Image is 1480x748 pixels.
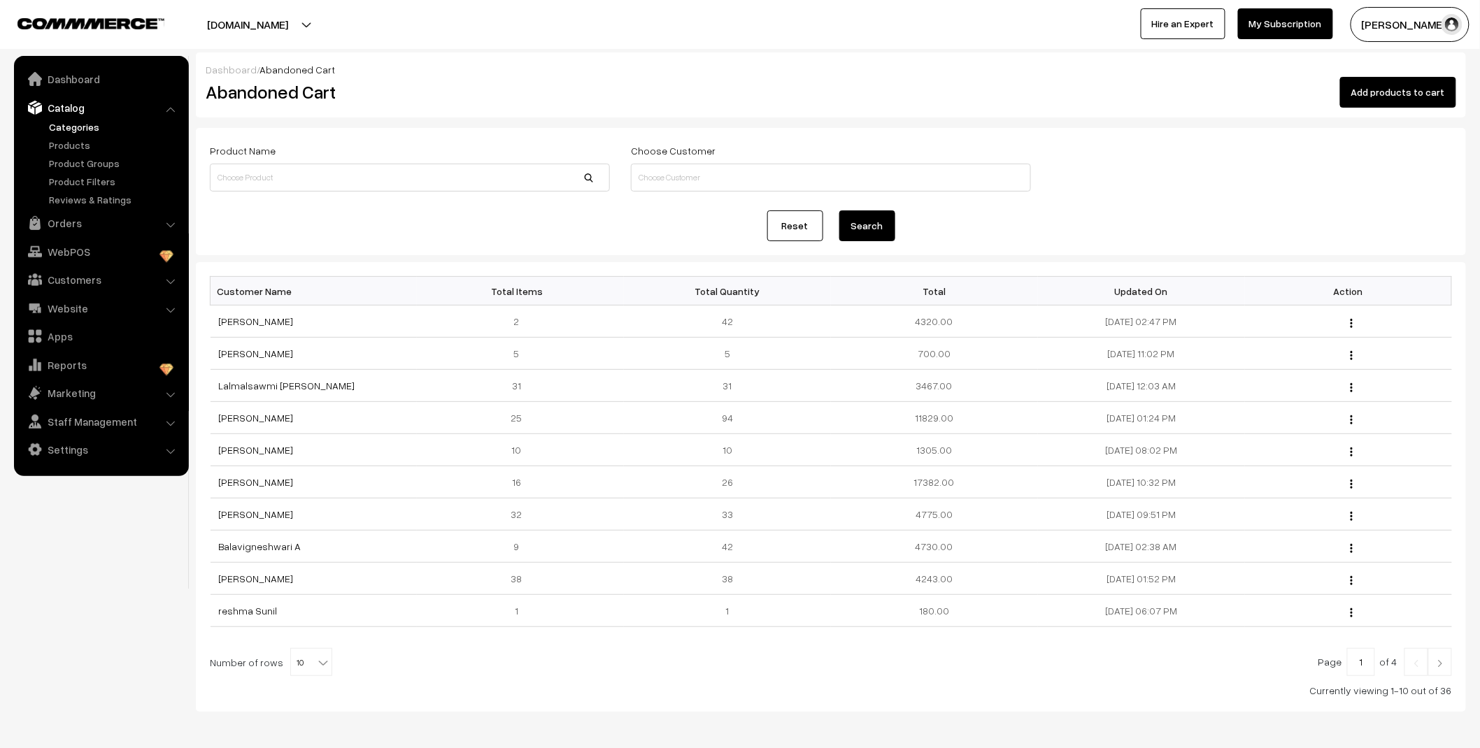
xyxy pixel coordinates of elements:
button: Add products to cart [1340,77,1456,108]
td: [DATE] 01:24 PM [1038,402,1245,434]
a: [PERSON_NAME] [219,508,294,520]
td: 5 [624,338,831,370]
a: Staff Management [17,409,184,434]
span: 10 [291,649,332,677]
a: Products [45,138,184,152]
a: My Subscription [1238,8,1333,39]
td: 25 [417,402,624,434]
a: COMMMERCE [17,14,140,31]
img: Menu [1351,383,1353,392]
a: Catalog [17,95,184,120]
img: Menu [1351,512,1353,521]
td: 38 [417,563,624,595]
a: WebPOS [17,239,184,264]
div: / [206,62,1456,77]
img: Menu [1351,608,1353,617]
td: 1 [624,595,831,627]
td: 180.00 [831,595,1038,627]
td: [DATE] 02:47 PM [1038,305,1245,338]
span: of 4 [1380,656,1397,668]
td: 4775.00 [831,498,1038,531]
a: [PERSON_NAME] [219,315,294,327]
img: Menu [1351,319,1353,328]
a: Orders [17,210,184,236]
a: [PERSON_NAME] [219,412,294,424]
a: Reports [17,352,184,377]
a: [PERSON_NAME] [219,573,294,584]
img: Menu [1351,447,1353,456]
a: Balavigneshwari A [219,540,301,552]
td: 4320.00 [831,305,1038,338]
a: Reviews & Ratings [45,192,184,207]
input: Choose Product [210,164,610,192]
a: Dashboard [206,64,257,75]
img: Right [1434,659,1446,668]
img: COMMMERCE [17,18,164,29]
th: Total Items [417,277,624,305]
span: Abandoned Cart [259,64,335,75]
td: 10 [417,434,624,466]
th: Total Quantity [624,277,831,305]
button: [PERSON_NAME] [1351,7,1470,42]
td: 31 [417,370,624,402]
a: [PERSON_NAME] [219,444,294,456]
span: Page [1318,656,1342,668]
span: 10 [290,648,332,676]
td: 4730.00 [831,531,1038,563]
td: [DATE] 09:51 PM [1038,498,1245,531]
button: Search [839,210,895,241]
td: 11829.00 [831,402,1038,434]
td: 1 [417,595,624,627]
td: [DATE] 06:07 PM [1038,595,1245,627]
h2: Abandoned Cart [206,81,609,103]
button: [DOMAIN_NAME] [158,7,337,42]
a: Categories [45,120,184,134]
td: 3467.00 [831,370,1038,402]
label: Product Name [210,143,276,158]
a: Apps [17,324,184,349]
td: 700.00 [831,338,1038,370]
label: Choose Customer [631,143,716,158]
a: [PERSON_NAME] [219,476,294,488]
img: Menu [1351,351,1353,360]
td: 42 [624,531,831,563]
a: Marketing [17,380,184,405]
th: Action [1245,277,1452,305]
td: 5 [417,338,624,370]
img: Left [1410,659,1423,668]
td: 33 [624,498,831,531]
a: Reset [767,210,823,241]
a: Product Groups [45,156,184,171]
td: 32 [417,498,624,531]
img: Menu [1351,415,1353,424]
td: [DATE] 12:03 AM [1038,370,1245,402]
th: Total [831,277,1038,305]
th: Updated On [1038,277,1245,305]
img: Menu [1351,480,1353,489]
td: 10 [624,434,831,466]
td: 16 [417,466,624,498]
a: Hire an Expert [1141,8,1225,39]
a: reshma Sunil [219,605,278,617]
td: 38 [624,563,831,595]
span: Number of rows [210,655,283,670]
td: [DATE] 02:38 AM [1038,531,1245,563]
img: Menu [1351,544,1353,553]
th: Customer Name [211,277,418,305]
td: [DATE] 11:02 PM [1038,338,1245,370]
td: 94 [624,402,831,434]
input: Choose Customer [631,164,1031,192]
a: Lalmalsawmi [PERSON_NAME] [219,380,355,391]
img: Menu [1351,576,1353,585]
td: 1305.00 [831,434,1038,466]
a: [PERSON_NAME] [219,347,294,359]
td: 2 [417,305,624,338]
a: Customers [17,267,184,292]
td: 26 [624,466,831,498]
td: [DATE] 10:32 PM [1038,466,1245,498]
td: 9 [417,531,624,563]
a: Dashboard [17,66,184,92]
a: Website [17,296,184,321]
td: 42 [624,305,831,338]
td: [DATE] 08:02 PM [1038,434,1245,466]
